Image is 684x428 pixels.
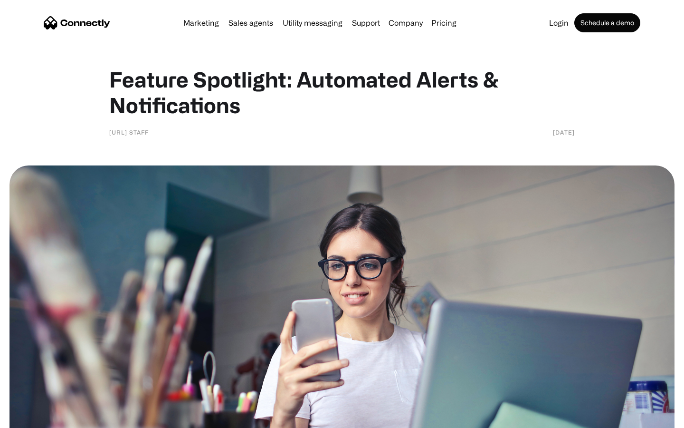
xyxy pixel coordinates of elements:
aside: Language selected: English [9,411,57,425]
a: Support [348,19,384,27]
a: Login [545,19,572,27]
a: Schedule a demo [574,13,640,32]
div: [URL] staff [109,127,149,137]
a: Marketing [180,19,223,27]
div: [DATE] [553,127,575,137]
div: Company [389,16,423,29]
a: Pricing [427,19,460,27]
a: Sales agents [225,19,277,27]
ul: Language list [19,411,57,425]
a: Utility messaging [279,19,346,27]
h1: Feature Spotlight: Automated Alerts & Notifications [109,67,575,118]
